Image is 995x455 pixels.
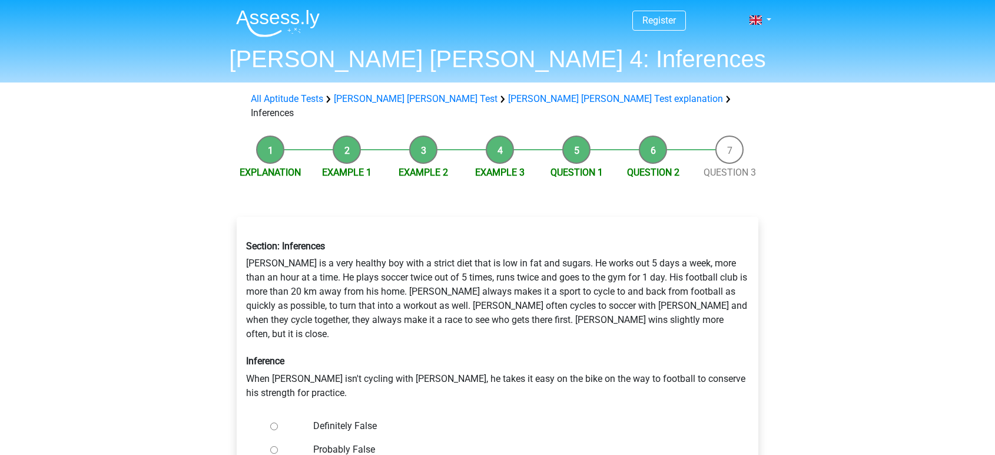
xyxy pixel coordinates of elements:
[236,9,320,37] img: Assessly
[508,93,723,104] a: [PERSON_NAME] [PERSON_NAME] Test explanation
[322,167,372,178] a: Example 1
[642,15,676,26] a: Register
[237,231,758,409] div: [PERSON_NAME] is a very healthy boy with a strict diet that is low in fat and sugars. He works ou...
[627,167,679,178] a: Question 2
[251,93,323,104] a: All Aptitude Tests
[313,419,721,433] label: Definitely False
[246,355,749,367] h6: Inference
[334,93,497,104] a: [PERSON_NAME] [PERSON_NAME] Test
[475,167,525,178] a: Example 3
[240,167,301,178] a: Explanation
[704,167,756,178] a: Question 3
[550,167,603,178] a: Question 1
[399,167,448,178] a: Example 2
[246,92,749,120] div: Inferences
[227,45,768,73] h1: [PERSON_NAME] [PERSON_NAME] 4: Inferences
[246,240,749,252] h6: Section: Inferences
